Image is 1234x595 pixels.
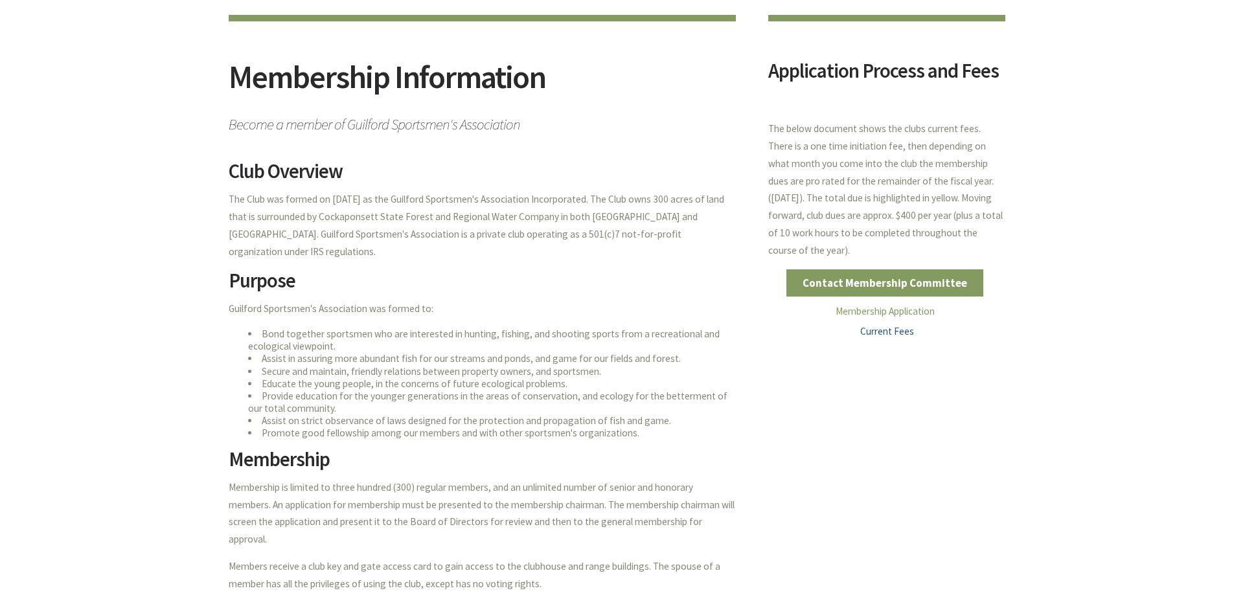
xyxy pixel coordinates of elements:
h2: Membership Information [229,61,736,109]
h2: Application Process and Fees [768,61,1006,91]
a: Contact Membership Committee [786,269,984,297]
li: Educate the young people, in the concerns of future ecological problems. [248,377,736,390]
h2: Purpose [229,271,736,300]
h2: Club Overview [229,161,736,191]
a: Current Fees [860,325,914,337]
li: Promote good fellowship among our members and with other sportsmen's organizations. [248,427,736,439]
p: Membership is limited to three hundred (300) regular members, and an unlimited number of senior a... [229,479,736,548]
li: Assist on strict observance of laws designed for the protection and propagation of fish and game. [248,414,736,427]
h2: Membership [229,449,736,479]
p: The Club was formed on [DATE] as the Guilford Sportsmen's Association Incorporated. The Club owns... [229,191,736,260]
p: The below document shows the clubs current fees. There is a one time initiation fee, then dependi... [768,120,1006,260]
li: Assist in assuring more abundant fish for our streams and ponds, and game for our fields and forest. [248,352,736,365]
li: Secure and maintain, friendly relations between property owners, and sportsmen. [248,365,736,377]
p: Members receive a club key and gate access card to gain access to the clubhouse and range buildin... [229,558,736,593]
span: Become a member of Guilford Sportsmen's Association [229,109,736,132]
li: Bond together sportsmen who are interested in hunting, fishing, and shooting sports from a recrea... [248,328,736,352]
a: Membership Application [836,305,935,317]
p: Guilford Sportsmen's Association was formed to: [229,300,736,318]
li: Provide education for the younger generations in the areas of conservation, and ecology for the b... [248,390,736,414]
